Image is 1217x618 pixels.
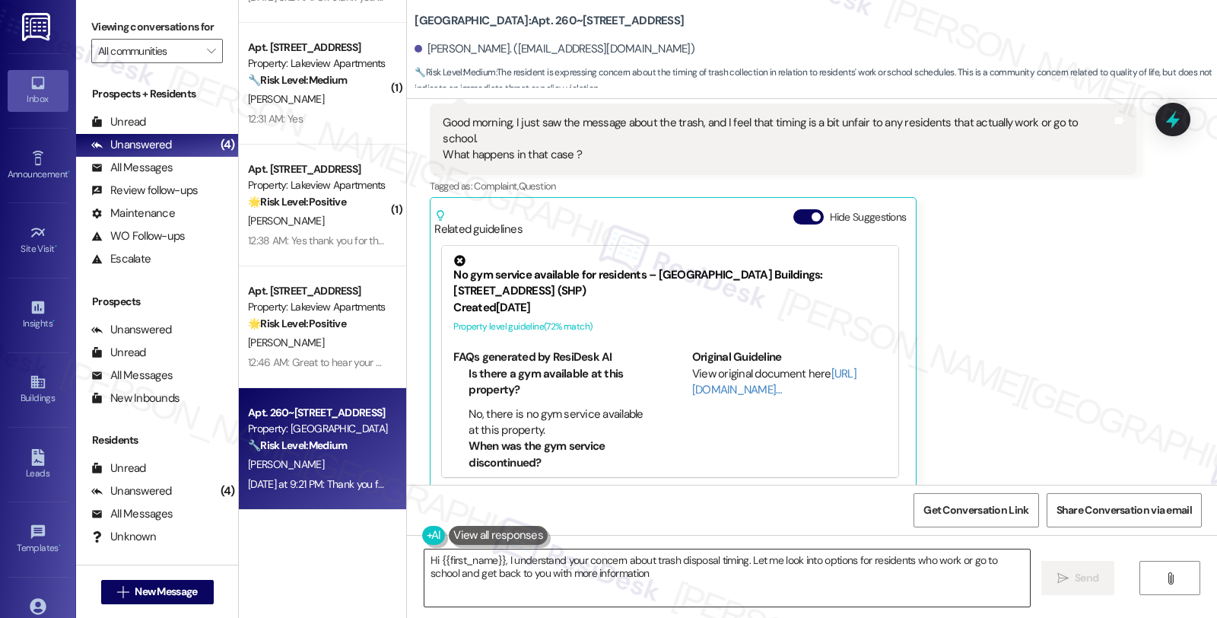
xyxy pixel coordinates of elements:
[248,457,324,471] span: [PERSON_NAME]
[692,366,888,399] div: View original document here
[692,349,782,365] b: Original Guideline
[1057,572,1069,585] i: 
[469,366,649,399] li: Is there a gym available at this property?
[248,56,389,72] div: Property: Lakeview Apartments
[424,550,1030,607] textarea: Hi {{first_name}}, I understand your concern about trash disposal timing. Let me look into option...
[248,177,389,193] div: Property: Lakeview Apartments
[55,241,57,252] span: •
[68,167,70,177] span: •
[76,294,238,310] div: Prospects
[91,506,173,522] div: All Messages
[8,70,68,111] a: Inbox
[1047,493,1202,527] button: Share Conversation via email
[59,540,61,551] span: •
[91,345,146,361] div: Unread
[692,366,856,397] a: [URL][DOMAIN_NAME]…
[217,479,239,503] div: (4)
[1075,570,1098,586] span: Send
[415,65,1217,97] span: : The resident is expressing concern about the timing of trash collection in relation to resident...
[248,421,389,437] div: Property: [GEOGRAPHIC_DATA]
[135,584,197,600] span: New Message
[91,114,146,130] div: Unread
[469,406,649,439] li: No, there is no gym service available at this property.
[248,112,303,126] div: 12:31 AM: Yes
[91,460,146,476] div: Unread
[22,13,53,41] img: ResiDesk Logo
[8,444,68,486] a: Leads
[248,40,389,56] div: Apt. [STREET_ADDRESS]
[430,175,1136,197] div: Tagged as:
[248,336,324,349] span: [PERSON_NAME]
[8,295,68,336] a: Insights •
[519,180,556,193] span: Question
[8,220,68,261] a: Site Visit •
[248,214,324,228] span: [PERSON_NAME]
[91,160,173,176] div: All Messages
[248,477,1177,491] div: [DATE] at 9:21 PM: Thank you for your message. Our offices are currently closed, but we will cont...
[52,316,55,327] span: •
[830,209,907,225] label: Hide Suggestions
[453,319,887,335] div: Property level guideline ( 72 % match)
[415,41,694,57] div: [PERSON_NAME]. ([EMAIL_ADDRESS][DOMAIN_NAME])
[248,283,389,299] div: Apt. [STREET_ADDRESS]
[91,228,185,244] div: WO Follow-ups
[98,39,199,63] input: All communities
[469,438,649,471] li: When was the gym service discontinued?
[248,92,324,106] span: [PERSON_NAME]
[1165,572,1176,585] i: 
[248,195,346,209] strong: 🌟 Risk Level: Positive
[91,15,223,39] label: Viewing conversations for
[1041,561,1115,595] button: Send
[91,251,151,267] div: Escalate
[248,317,346,330] strong: 🌟 Risk Level: Positive
[76,86,238,102] div: Prospects + Residents
[91,529,156,545] div: Unknown
[91,183,198,199] div: Review follow-ups
[8,519,68,560] a: Templates •
[914,493,1038,527] button: Get Conversation Link
[248,299,389,315] div: Property: Lakeview Apartments
[248,438,347,452] strong: 🔧 Risk Level: Medium
[217,133,239,157] div: (4)
[474,180,519,193] span: Complaint ,
[91,322,172,338] div: Unanswered
[248,234,428,247] div: 12:38 AM: Yes thank you for the follow up.
[443,115,1111,164] div: Good morning, I just saw the message about the trash, and I feel that timing is a bit unfair to a...
[415,13,684,29] b: [GEOGRAPHIC_DATA]: Apt. 260~[STREET_ADDRESS]
[8,369,68,410] a: Buildings
[76,432,238,448] div: Residents
[91,483,172,499] div: Unanswered
[101,580,214,604] button: New Message
[453,300,887,316] div: Created [DATE]
[434,209,523,237] div: Related guidelines
[923,502,1028,518] span: Get Conversation Link
[91,205,175,221] div: Maintenance
[248,161,389,177] div: Apt. [STREET_ADDRESS]
[117,586,129,598] i: 
[1057,502,1192,518] span: Share Conversation via email
[91,390,180,406] div: New Inbounds
[248,73,347,87] strong: 🔧 Risk Level: Medium
[91,368,173,384] div: All Messages
[248,405,389,421] div: Apt. 260~[STREET_ADDRESS]
[453,349,612,365] b: FAQs generated by ResiDesk AI
[415,66,495,78] strong: 🔧 Risk Level: Medium
[91,137,172,153] div: Unanswered
[207,45,215,57] i: 
[453,255,887,300] div: No gym service available for residents – [GEOGRAPHIC_DATA] Buildings: [STREET_ADDRESS] (SHP)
